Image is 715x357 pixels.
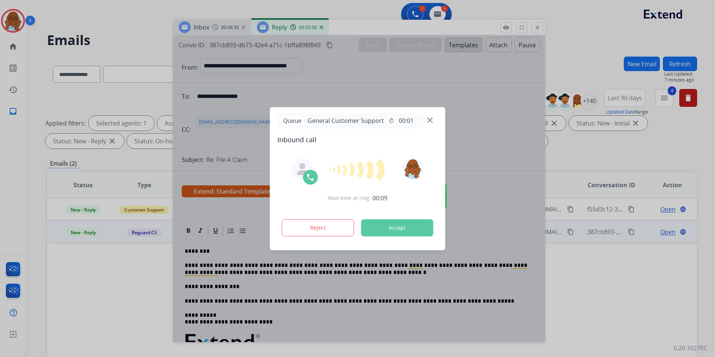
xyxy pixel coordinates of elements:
span: General Customer Support [305,116,387,125]
span: Inbound call [277,134,438,145]
img: agent-avatar [296,163,308,175]
button: Accept [361,219,433,236]
button: Reject [282,219,354,236]
span: 00:01 [399,116,414,125]
p: 0.20.1027RC [674,344,708,353]
img: close-button [427,117,433,123]
img: avatar [402,158,423,179]
img: call-icon [306,173,315,182]
span: 00:09 [372,194,387,203]
span: Wait time at ring: [328,194,371,202]
mat-icon: timer [388,118,394,124]
p: Queue [280,116,305,125]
